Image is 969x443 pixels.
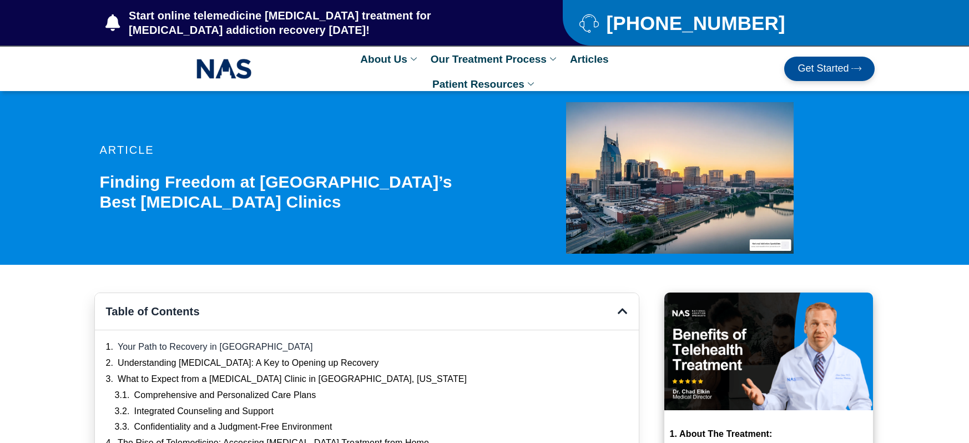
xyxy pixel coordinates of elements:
[100,172,491,212] h1: Finding Freedom at [GEOGRAPHIC_DATA]’s Best [MEDICAL_DATA] Clinics
[134,421,332,433] a: Confidentiality and a Judgment-Free Environment
[106,304,618,319] h4: Table of Contents
[427,72,542,97] a: Patient Resources
[579,13,847,33] a: [PHONE_NUMBER]
[118,358,378,369] a: Understanding [MEDICAL_DATA]: A Key to Opening up Recovery
[134,390,316,401] a: Comprehensive and Personalized Care Plans
[564,47,614,72] a: Articles
[196,56,252,82] img: NAS_email_signature-removebg-preview.png
[784,57,875,81] a: Get Started
[105,8,518,37] a: Start online telemedicine [MEDICAL_DATA] treatment for [MEDICAL_DATA] addiction recovery [DATE]!
[603,16,785,30] span: [PHONE_NUMBER]
[618,306,628,317] div: Close table of contents
[118,374,467,385] a: What to Expect from a [MEDICAL_DATA] Clinic in [GEOGRAPHIC_DATA], [US_STATE]
[566,102,794,254] img: suboxone clinic nashville tennessee
[134,406,274,417] a: Integrated Counseling and Support
[798,63,849,74] span: Get Started
[425,47,564,72] a: Our Treatment Process
[670,429,773,439] strong: 1. About The Treatment:
[126,8,518,37] span: Start online telemedicine [MEDICAL_DATA] treatment for [MEDICAL_DATA] addiction recovery [DATE]!
[100,144,491,155] p: article
[355,47,425,72] a: About Us
[664,293,874,410] img: Benefits of Telehealth Suboxone Treatment that you should know
[118,341,313,353] a: Your Path to Recovery in [GEOGRAPHIC_DATA]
